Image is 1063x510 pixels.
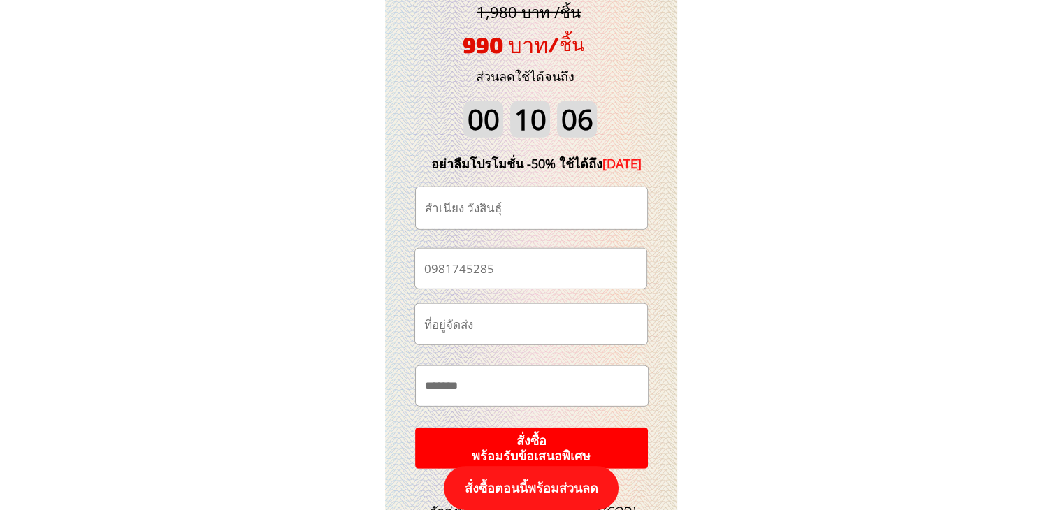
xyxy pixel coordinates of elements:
[421,304,642,344] input: ที่อยู่จัดส่ง
[421,187,642,229] input: ชื่อ-นามสกุล
[548,32,584,54] span: /ชิ้น
[457,66,593,87] h3: ส่วนลดใช้ได้จนถึง
[421,249,641,289] input: เบอร์โทรศัพท์
[463,31,548,57] span: 990 บาท
[477,1,581,22] span: 1,980 บาท /ชิ้น
[410,154,663,174] div: อย่าลืมโปรโมชั่น -50% ใช้ได้ถึง
[412,427,651,469] p: สั่งซื้อ พร้อมรับข้อเสนอพิเศษ
[602,155,642,172] span: [DATE]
